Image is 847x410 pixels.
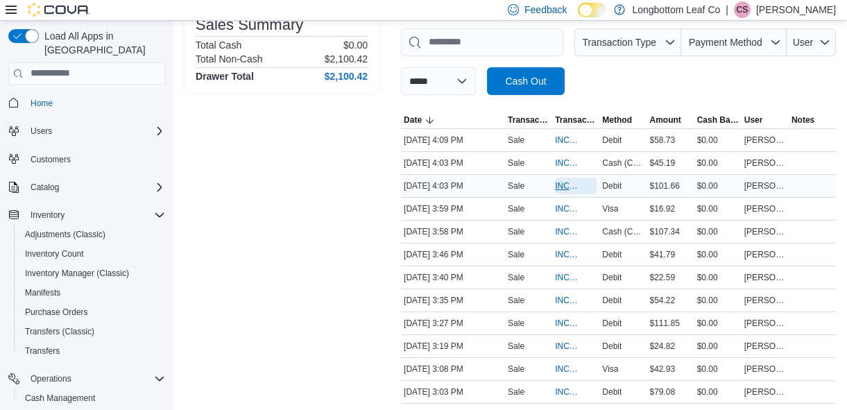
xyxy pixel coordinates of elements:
[3,205,171,225] button: Inventory
[555,180,583,191] span: INCDMD-41083
[508,364,524,375] p: Sale
[401,178,505,194] div: [DATE] 4:03 PM
[19,343,165,359] span: Transfers
[649,272,675,283] span: $22.59
[555,295,583,306] span: INCDMD-41078
[756,1,836,18] p: [PERSON_NAME]
[649,135,675,146] span: $58.73
[25,179,165,196] span: Catalog
[649,114,681,126] span: Amount
[555,338,597,355] button: INCDMD-41076
[694,200,742,217] div: $0.00
[555,203,583,214] span: INCDMD-41082
[14,322,171,341] button: Transfers (Classic)
[744,180,786,191] span: [PERSON_NAME]
[508,203,524,214] p: Sale
[694,155,742,171] div: $0.00
[25,207,165,223] span: Inventory
[325,71,368,82] h4: $2,100.42
[401,155,505,171] div: [DATE] 4:03 PM
[744,318,786,329] span: [PERSON_NAME]
[3,369,171,388] button: Operations
[555,292,597,309] button: INCDMD-41078
[31,210,65,221] span: Inventory
[25,151,76,168] a: Customers
[401,315,505,332] div: [DATE] 3:27 PM
[649,180,679,191] span: $101.66
[508,318,524,329] p: Sale
[25,151,165,168] span: Customers
[19,265,165,282] span: Inventory Manager (Classic)
[401,384,505,400] div: [DATE] 3:03 PM
[552,112,599,128] button: Transaction #
[14,302,171,322] button: Purchase Orders
[689,37,762,48] span: Payment Method
[789,112,836,128] button: Notes
[744,114,763,126] span: User
[19,284,66,301] a: Manifests
[401,246,505,263] div: [DATE] 3:46 PM
[602,386,622,398] span: Debit
[555,223,597,240] button: INCDMD-41081
[602,249,622,260] span: Debit
[744,386,786,398] span: [PERSON_NAME]
[19,284,165,301] span: Manifests
[744,272,786,283] span: [PERSON_NAME]
[602,135,622,146] span: Debit
[602,226,644,237] span: Cash (CAD)
[401,112,505,128] button: Date
[602,157,644,169] span: Cash (CAD)
[555,318,583,329] span: INCDMD-41077
[505,74,546,88] span: Cash Out
[31,98,53,109] span: Home
[694,178,742,194] div: $0.00
[3,121,171,141] button: Users
[25,95,58,112] a: Home
[19,390,165,407] span: Cash Management
[574,28,681,56] button: Transaction Type
[694,246,742,263] div: $0.00
[25,248,84,259] span: Inventory Count
[578,3,607,17] input: Dark Mode
[25,123,165,139] span: Users
[19,226,165,243] span: Adjustments (Classic)
[401,28,563,56] input: This is a search bar. As you type, the results lower in the page will automatically filter.
[694,338,742,355] div: $0.00
[744,341,786,352] span: [PERSON_NAME]
[401,338,505,355] div: [DATE] 3:19 PM
[31,182,59,193] span: Catalog
[14,341,171,361] button: Transfers
[649,364,675,375] span: $42.93
[19,304,94,321] a: Purchase Orders
[25,287,60,298] span: Manifests
[14,264,171,283] button: Inventory Manager (Classic)
[744,226,786,237] span: [PERSON_NAME]
[19,343,65,359] a: Transfers
[555,269,597,286] button: INCDMD-41079
[19,246,89,262] a: Inventory Count
[649,157,675,169] span: $45.19
[401,223,505,240] div: [DATE] 3:58 PM
[694,269,742,286] div: $0.00
[742,112,789,128] button: User
[25,179,65,196] button: Catalog
[19,304,165,321] span: Purchase Orders
[508,295,524,306] p: Sale
[744,364,786,375] span: [PERSON_NAME]
[649,203,675,214] span: $16.92
[19,323,165,340] span: Transfers (Classic)
[602,295,622,306] span: Debit
[632,1,720,18] p: Longbottom Leaf Co
[31,126,52,137] span: Users
[602,114,632,126] span: Method
[694,315,742,332] div: $0.00
[793,37,814,48] span: User
[555,226,583,237] span: INCDMD-41081
[325,53,368,65] p: $2,100.42
[555,178,597,194] button: INCDMD-41083
[555,132,597,148] button: INCDMD-41085
[28,3,90,17] img: Cova
[196,53,263,65] h6: Total Non-Cash
[401,269,505,286] div: [DATE] 3:40 PM
[25,370,165,387] span: Operations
